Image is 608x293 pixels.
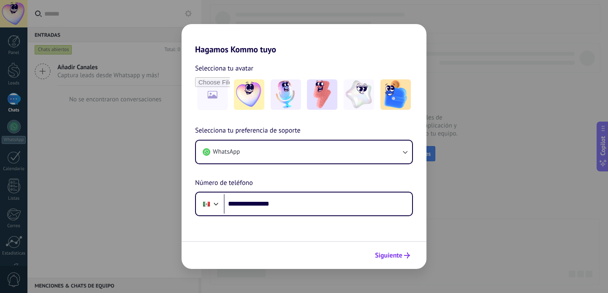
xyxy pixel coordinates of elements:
span: Selecciona tu avatar [195,63,253,74]
span: Número de teléfono [195,178,253,189]
img: -4.jpeg [344,79,374,110]
span: WhatsApp [213,148,240,156]
img: -2.jpeg [271,79,301,110]
span: Selecciona tu preferencia de soporte [195,125,301,136]
span: Siguiente [375,252,402,258]
img: -1.jpeg [234,79,264,110]
img: -5.jpeg [380,79,411,110]
h2: Hagamos Kommo tuyo [182,24,426,54]
img: -3.jpeg [307,79,337,110]
button: Siguiente [371,248,414,263]
button: WhatsApp [196,141,412,163]
div: Mexico: + 52 [198,195,214,213]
